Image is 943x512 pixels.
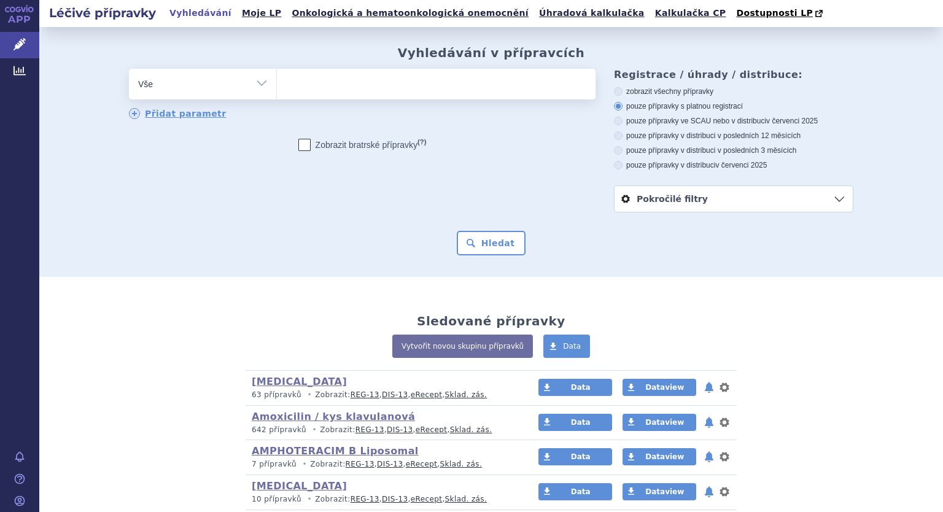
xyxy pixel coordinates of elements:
[252,460,297,468] span: 7 přípravků
[571,487,591,496] span: Data
[703,449,715,464] button: notifikace
[440,460,483,468] a: Sklad. zás.
[645,418,684,427] span: Dataview
[623,483,696,500] a: Dataview
[703,484,715,499] button: notifikace
[614,131,853,141] label: pouze přípravky v distribuci v posledních 12 měsících
[377,460,403,468] a: DIS-13
[732,5,829,22] a: Dostupnosti LP
[392,335,533,358] a: Vytvořit novou skupinu přípravků
[614,116,853,126] label: pouze přípravky ve SCAU nebo v distribuci
[252,376,347,387] a: [MEDICAL_DATA]
[252,495,301,503] span: 10 přípravků
[252,494,515,505] p: Zobrazit: , , ,
[645,452,684,461] span: Dataview
[614,145,853,155] label: pouze přípravky v distribuci v posledních 3 měsících
[346,460,374,468] a: REG-13
[538,414,612,431] a: Data
[766,117,818,125] span: v červenci 2025
[645,487,684,496] span: Dataview
[651,5,730,21] a: Kalkulačka CP
[252,411,415,422] a: Amoxicilin / kys klavulanová
[718,449,731,464] button: nastavení
[538,483,612,500] a: Data
[129,108,227,119] a: Přidat parametr
[703,415,715,430] button: notifikace
[715,161,767,169] span: v červenci 2025
[416,425,448,434] a: eRecept
[614,160,853,170] label: pouze přípravky v distribuci
[252,425,515,435] p: Zobrazit: , , ,
[309,425,320,435] i: •
[535,5,648,21] a: Úhradová kalkulačka
[406,460,438,468] a: eRecept
[288,5,532,21] a: Onkologická a hematoonkologická onemocnění
[299,459,310,470] i: •
[718,415,731,430] button: nastavení
[382,495,408,503] a: DIS-13
[411,390,443,399] a: eRecept
[417,314,565,328] h2: Sledované přípravky
[645,383,684,392] span: Dataview
[623,414,696,431] a: Dataview
[736,8,813,18] span: Dostupnosti LP
[252,390,515,400] p: Zobrazit: , , ,
[703,380,715,395] button: notifikace
[623,448,696,465] a: Dataview
[543,335,590,358] a: Data
[614,69,853,80] h3: Registrace / úhrady / distribuce:
[252,480,347,492] a: [MEDICAL_DATA]
[450,425,492,434] a: Sklad. zás.
[382,390,408,399] a: DIS-13
[398,45,585,60] h2: Vyhledávání v přípravcích
[615,186,853,212] a: Pokročilé filtry
[351,390,379,399] a: REG-13
[252,445,419,457] a: AMPHOTERACIM B Liposomal
[166,5,235,21] a: Vyhledávání
[252,390,301,399] span: 63 přípravků
[304,390,315,400] i: •
[417,138,426,146] abbr: (?)
[623,379,696,396] a: Dataview
[252,425,306,434] span: 642 přípravků
[718,380,731,395] button: nastavení
[614,101,853,111] label: pouze přípravky s platnou registrací
[304,494,315,505] i: •
[614,87,853,96] label: zobrazit všechny přípravky
[571,418,591,427] span: Data
[445,495,487,503] a: Sklad. zás.
[538,379,612,396] a: Data
[238,5,285,21] a: Moje LP
[457,231,526,255] button: Hledat
[355,425,384,434] a: REG-13
[351,495,379,503] a: REG-13
[39,4,166,21] h2: Léčivé přípravky
[563,342,581,351] span: Data
[411,495,443,503] a: eRecept
[445,390,487,399] a: Sklad. zás.
[298,139,427,151] label: Zobrazit bratrské přípravky
[252,459,515,470] p: Zobrazit: , , ,
[718,484,731,499] button: nastavení
[571,383,591,392] span: Data
[571,452,591,461] span: Data
[387,425,413,434] a: DIS-13
[538,448,612,465] a: Data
